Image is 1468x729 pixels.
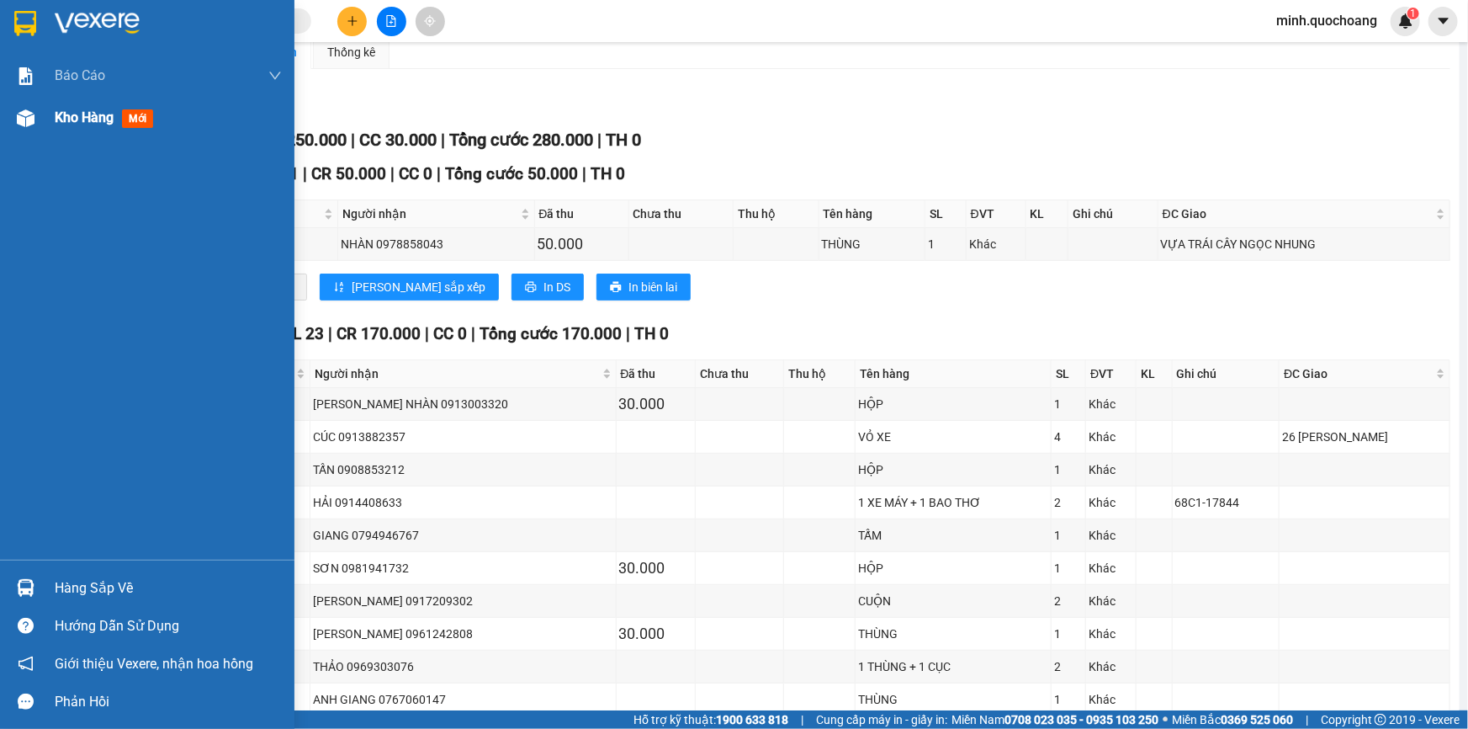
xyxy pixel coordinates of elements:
div: HỘP [858,559,1048,577]
th: ĐVT [967,200,1026,228]
img: icon-new-feature [1398,13,1413,29]
div: THÙNG [822,235,923,253]
th: Thu hộ [734,200,819,228]
span: | [626,324,630,343]
div: Hướng dẫn sử dụng [55,614,282,639]
div: [PERSON_NAME] NHÀN 0913003320 [313,395,613,413]
span: ĐC Giao [1163,205,1433,223]
span: minh.quochoang [1263,10,1391,31]
img: warehouse-icon [17,109,34,127]
span: mới [122,109,153,128]
div: THÙNG [858,690,1048,709]
span: Kho hàng [55,109,114,125]
button: printerIn biên lai [596,274,691,301]
div: 2 [1054,592,1083,610]
div: 1 [1054,460,1083,479]
th: Đã thu [617,360,696,388]
span: plus [347,15,358,27]
div: CUỘN [858,592,1048,610]
div: 1 [928,235,963,253]
strong: 1900 633 818 [716,713,788,726]
span: message [18,694,34,710]
th: Ghi chú [1068,200,1158,228]
span: [PERSON_NAME] sắp xếp [352,278,485,296]
span: CR 170.000 [337,324,421,343]
span: | [437,164,441,184]
span: | [1306,710,1308,729]
div: 1 [1054,559,1083,577]
span: | [351,130,355,150]
th: Chưa thu [629,200,734,228]
div: HẢI 0914408633 [313,493,613,512]
th: Tên hàng [819,200,926,228]
div: 1 [1054,625,1083,643]
strong: 0369 525 060 [1221,713,1293,726]
div: TẤN 0908853212 [313,460,613,479]
span: TH 0 [606,130,641,150]
th: KL [1026,200,1069,228]
span: Tổng cước 170.000 [480,324,622,343]
span: | [597,130,602,150]
div: Hàng sắp về [55,576,282,601]
span: file-add [385,15,397,27]
div: Khác [1089,526,1133,545]
span: down [268,69,282,82]
div: Thống kê [327,43,375,61]
span: In biên lai [628,278,677,296]
div: GIANG 0794946767 [313,526,613,545]
span: TH 0 [591,164,625,184]
span: question-circle [18,618,34,634]
button: caret-down [1428,7,1458,36]
div: Khác [1089,690,1133,709]
div: 2 [1054,657,1083,676]
span: Miền Bắc [1172,710,1293,729]
span: Cung cấp máy in - giấy in: [816,710,947,729]
div: Khác [1089,428,1133,446]
span: TH 0 [634,324,669,343]
span: | [471,324,475,343]
span: | [328,324,332,343]
div: ANH GIANG 0767060147 [313,690,613,709]
span: Giới thiệu Vexere, nhận hoa hồng [55,653,253,674]
span: printer [525,281,537,295]
th: Chưa thu [696,360,784,388]
button: aim [416,7,445,36]
span: Tổng cước 280.000 [449,130,593,150]
div: Khác [1089,493,1133,512]
div: 2 [1054,493,1083,512]
div: NHÀN 0978858043 [341,235,531,253]
span: CR 250.000 [260,130,347,150]
span: CC 30.000 [359,130,437,150]
div: Khác [1089,657,1133,676]
span: | [303,164,307,184]
span: | [441,130,445,150]
span: | [390,164,395,184]
span: caret-down [1436,13,1451,29]
span: Người nhận [342,205,517,223]
button: plus [337,7,367,36]
span: CR 50.000 [311,164,386,184]
th: KL [1137,360,1173,388]
span: sort-ascending [333,281,345,295]
div: [PERSON_NAME] 0917209302 [313,592,613,610]
span: ⚪️ [1163,716,1168,723]
span: SL 23 [283,324,324,343]
div: THÙNG [858,625,1048,643]
span: Tổng cước 50.000 [445,164,578,184]
div: 30.000 [619,556,692,580]
button: file-add [377,7,406,36]
th: ĐVT [1086,360,1137,388]
span: ĐC Giao [1284,364,1433,383]
div: 30.000 [619,622,692,646]
img: warehouse-icon [17,579,34,597]
span: CC 0 [399,164,432,184]
th: Ghi chú [1173,360,1280,388]
div: TẤM [858,526,1048,545]
div: 1 [1054,690,1083,709]
button: sort-ascending[PERSON_NAME] sắp xếp [320,274,499,301]
div: 1 XE MÁY + 1 BAO THƠ [858,493,1048,512]
div: 68C1-17844 [1175,493,1277,512]
img: solution-icon [17,67,34,85]
span: Báo cáo [55,65,105,86]
div: Phản hồi [55,689,282,715]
